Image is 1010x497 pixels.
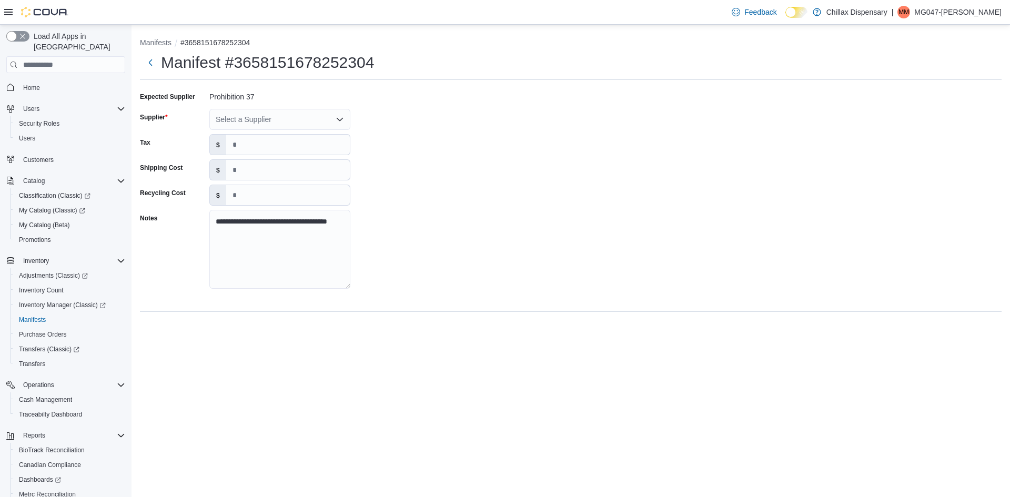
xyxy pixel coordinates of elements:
span: Adjustments (Classic) [19,271,88,280]
button: Catalog [19,175,49,187]
label: Shipping Cost [140,164,183,172]
span: Dashboards [15,473,125,486]
label: Tax [140,138,150,147]
span: Dashboards [19,475,61,484]
nav: An example of EuiBreadcrumbs [140,37,1002,50]
button: Inventory [19,255,53,267]
a: Classification (Classic) [11,188,129,203]
button: Cash Management [11,392,129,407]
button: Users [11,131,129,146]
span: Canadian Compliance [19,461,81,469]
span: Catalog [23,177,45,185]
a: Manifests [15,313,50,326]
a: Transfers [15,358,49,370]
button: Users [2,102,129,116]
span: Manifests [15,313,125,326]
span: Reports [19,429,125,442]
label: Expected Supplier [140,93,195,101]
span: Load All Apps in [GEOGRAPHIC_DATA] [29,31,125,52]
a: Dashboards [11,472,129,487]
a: My Catalog (Beta) [15,219,74,231]
span: Cash Management [15,393,125,406]
span: Traceabilty Dashboard [19,410,82,419]
button: Customers [2,152,129,167]
span: Inventory Manager (Classic) [15,299,125,311]
a: BioTrack Reconciliation [15,444,89,457]
label: $ [210,185,226,205]
button: Manifests [140,38,171,47]
span: Purchase Orders [15,328,125,341]
label: Notes [140,214,157,222]
span: Manifests [19,316,46,324]
button: Inventory [2,253,129,268]
span: Security Roles [19,119,59,128]
a: Promotions [15,234,55,246]
button: BioTrack Reconciliation [11,443,129,458]
span: Users [23,105,39,113]
label: $ [210,135,226,155]
div: Prohibition 37 [209,88,350,101]
button: Security Roles [11,116,129,131]
div: MG047-Maya Espinoza [897,6,910,18]
a: Transfers (Classic) [11,342,129,357]
span: Operations [23,381,54,389]
a: Inventory Manager (Classic) [15,299,110,311]
button: Manifests [11,312,129,327]
span: Adjustments (Classic) [15,269,125,282]
p: | [892,6,894,18]
span: Classification (Classic) [19,191,90,200]
button: Reports [19,429,49,442]
span: Traceabilty Dashboard [15,408,125,421]
span: Inventory [19,255,125,267]
button: Inventory Count [11,283,129,298]
a: Purchase Orders [15,328,71,341]
button: Next [140,52,161,73]
button: Home [2,79,129,95]
span: Canadian Compliance [15,459,125,471]
span: My Catalog (Classic) [19,206,85,215]
span: BioTrack Reconciliation [15,444,125,457]
span: MM [898,6,909,18]
a: Customers [19,154,58,166]
span: My Catalog (Beta) [15,219,125,231]
span: My Catalog (Classic) [15,204,125,217]
span: Users [19,134,35,143]
span: Inventory Count [19,286,64,295]
button: #3658151678252304 [180,38,250,47]
button: Traceabilty Dashboard [11,407,129,422]
label: Recycling Cost [140,189,186,197]
p: Chillax Dispensary [826,6,887,18]
span: Customers [23,156,54,164]
a: Canadian Compliance [15,459,85,471]
button: Reports [2,428,129,443]
button: Catalog [2,174,129,188]
button: Open list of options [336,115,344,124]
span: Promotions [15,234,125,246]
span: Transfers [15,358,125,370]
a: Traceabilty Dashboard [15,408,86,421]
span: Users [19,103,125,115]
label: $ [210,160,226,180]
span: Reports [23,431,45,440]
span: Customers [19,153,125,166]
a: Home [19,82,44,94]
span: Transfers (Classic) [15,343,125,356]
button: Purchase Orders [11,327,129,342]
span: Home [23,84,40,92]
button: Users [19,103,44,115]
span: Security Roles [15,117,125,130]
span: My Catalog (Beta) [19,221,70,229]
button: Canadian Compliance [11,458,129,472]
a: Users [15,132,39,145]
span: Classification (Classic) [15,189,125,202]
h1: Manifest #3658151678252304 [161,52,374,73]
span: Transfers (Classic) [19,345,79,353]
span: BioTrack Reconciliation [19,446,85,454]
a: Inventory Manager (Classic) [11,298,129,312]
label: Supplier [140,113,168,121]
span: Cash Management [19,395,72,404]
span: Transfers [19,360,45,368]
button: Operations [2,378,129,392]
img: Cova [21,7,68,17]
